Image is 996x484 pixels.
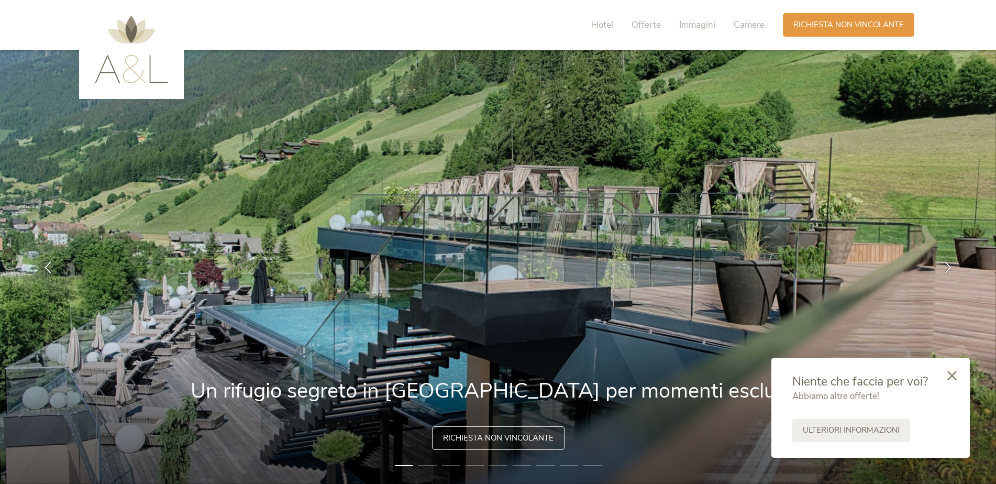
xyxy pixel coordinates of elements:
[792,419,910,442] a: Ulteriori informazioni
[792,373,928,390] span: Niente che faccia per voi?
[95,16,168,83] img: AMONTI & LUNARIS Wellnessresort
[734,19,765,31] span: Camere
[679,19,715,31] span: Immagini
[443,433,554,444] span: Richiesta non vincolante
[792,390,879,402] span: Abbiamo altre offerte!
[803,425,900,436] span: Ulteriori informazioni
[632,19,661,31] span: Offerte
[592,19,613,31] span: Hotel
[793,19,904,30] span: Richiesta non vincolante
